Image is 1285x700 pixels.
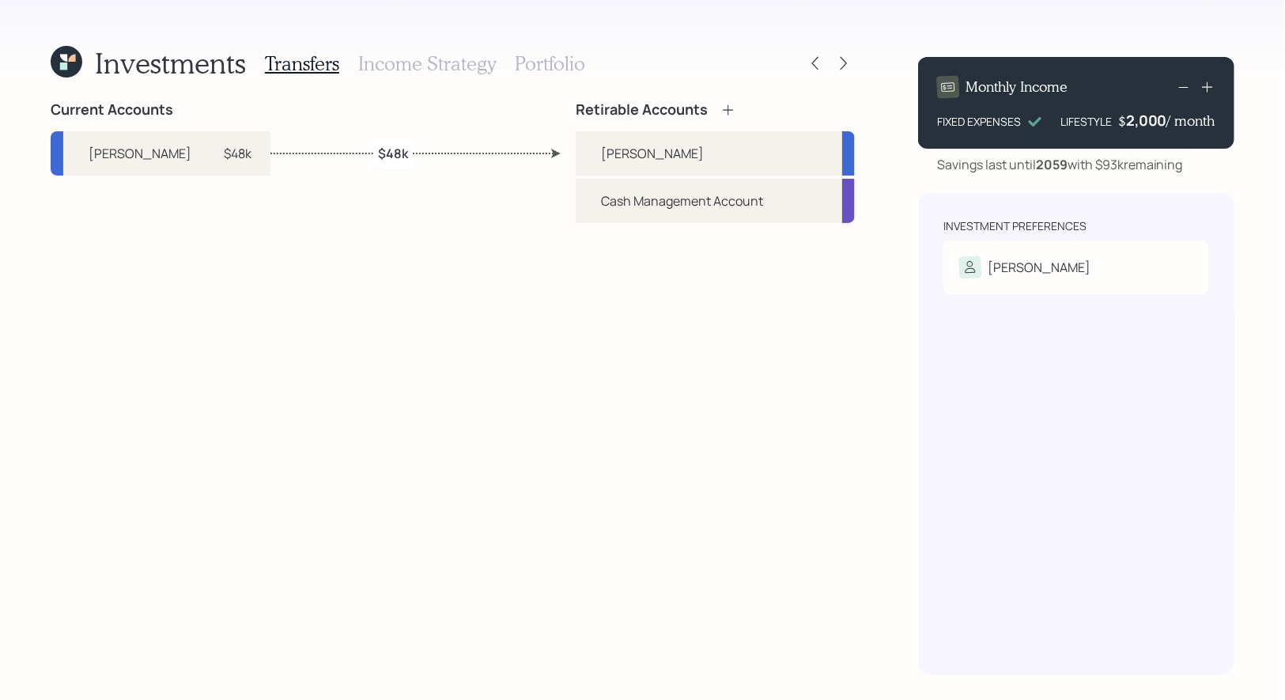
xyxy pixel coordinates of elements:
[601,144,704,163] div: [PERSON_NAME]
[358,52,496,75] h3: Income Strategy
[265,52,339,75] h3: Transfers
[1126,111,1167,130] div: 2,000
[1036,156,1068,173] b: 2059
[89,144,191,163] div: [PERSON_NAME]
[515,52,585,75] h3: Portfolio
[937,155,1183,174] div: Savings last until with $93k remaining
[943,218,1087,234] div: Investment Preferences
[1167,112,1215,130] h4: / month
[378,144,408,161] label: $48k
[224,144,251,163] div: $48k
[51,101,173,119] h4: Current Accounts
[966,78,1068,96] h4: Monthly Income
[1060,113,1112,130] div: LIFESTYLE
[95,46,246,80] h1: Investments
[601,191,763,210] div: Cash Management Account
[937,113,1021,130] div: FIXED EXPENSES
[988,258,1090,277] div: [PERSON_NAME]
[1118,112,1126,130] h4: $
[576,101,708,119] h4: Retirable Accounts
